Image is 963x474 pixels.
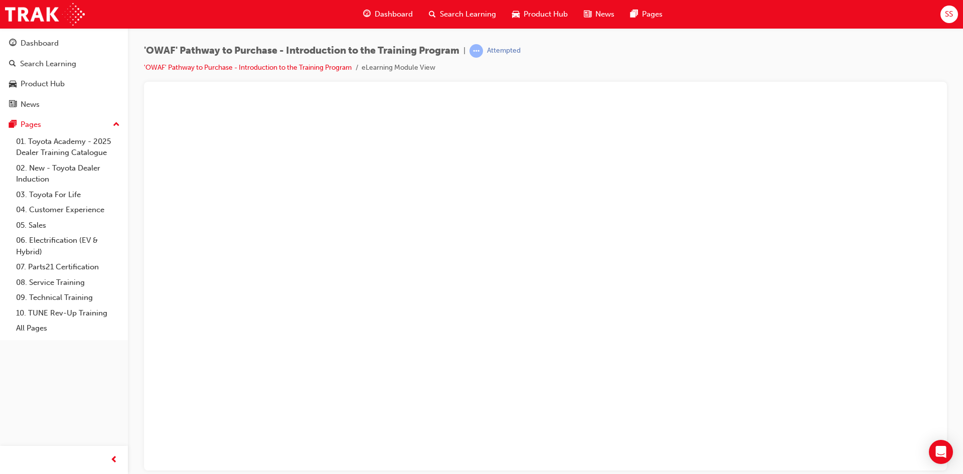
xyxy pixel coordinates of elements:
a: guage-iconDashboard [355,4,421,25]
span: guage-icon [363,8,371,21]
span: learningRecordVerb_ATTEMPT-icon [469,44,483,58]
a: 10. TUNE Rev-Up Training [12,305,124,321]
span: news-icon [584,8,591,21]
span: | [463,45,465,57]
span: up-icon [113,118,120,131]
button: Pages [4,115,124,134]
a: 01. Toyota Academy - 2025 Dealer Training Catalogue [12,134,124,161]
a: news-iconNews [576,4,622,25]
span: Dashboard [375,9,413,20]
a: 08. Service Training [12,275,124,290]
span: News [595,9,614,20]
a: Product Hub [4,75,124,93]
span: search-icon [9,60,16,69]
span: 'OWAF' Pathway to Purchase - Introduction to the Training Program [144,45,459,57]
button: SS [940,6,958,23]
span: search-icon [429,8,436,21]
a: 06. Electrification (EV & Hybrid) [12,233,124,259]
span: guage-icon [9,39,17,48]
span: pages-icon [630,8,638,21]
a: 'OWAF' Pathway to Purchase - Introduction to the Training Program [144,63,352,72]
span: Pages [642,9,663,20]
a: 04. Customer Experience [12,202,124,218]
a: 02. New - Toyota Dealer Induction [12,161,124,187]
button: DashboardSearch LearningProduct HubNews [4,32,124,115]
div: Pages [21,119,41,130]
span: prev-icon [110,454,118,466]
a: Dashboard [4,34,124,53]
a: All Pages [12,321,124,336]
li: eLearning Module View [362,62,435,74]
a: 09. Technical Training [12,290,124,305]
a: car-iconProduct Hub [504,4,576,25]
img: Trak [5,3,85,26]
div: Dashboard [21,38,59,49]
span: car-icon [512,8,520,21]
span: SS [945,9,953,20]
a: pages-iconPages [622,4,671,25]
span: pages-icon [9,120,17,129]
div: Product Hub [21,78,65,90]
a: search-iconSearch Learning [421,4,504,25]
div: Search Learning [20,58,76,70]
span: car-icon [9,80,17,89]
a: 05. Sales [12,218,124,233]
span: Product Hub [524,9,568,20]
div: Attempted [487,46,521,56]
div: News [21,99,40,110]
a: 07. Parts21 Certification [12,259,124,275]
a: News [4,95,124,114]
a: Search Learning [4,55,124,73]
div: Open Intercom Messenger [929,440,953,464]
a: 03. Toyota For Life [12,187,124,203]
span: news-icon [9,100,17,109]
span: Search Learning [440,9,496,20]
